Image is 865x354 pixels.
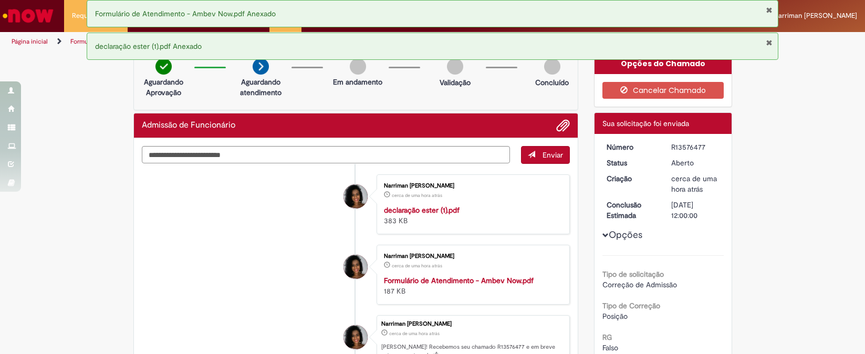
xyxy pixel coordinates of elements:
[602,343,618,352] span: Falso
[447,58,463,75] img: img-circle-grey.png
[95,41,202,51] span: declaração ester (1).pdf Anexado
[671,174,717,194] span: cerca de uma hora atrás
[384,205,559,226] div: 383 KB
[1,5,55,26] img: ServiceNow
[602,311,628,321] span: Posição
[343,255,368,279] div: Narriman Gabrieli Ricci Alves Da Silva
[343,184,368,209] div: Narriman Gabrieli Ricci Alves Da Silva
[602,119,689,128] span: Sua solicitação foi enviada
[602,269,664,279] b: Tipo de solicitação
[392,192,442,199] span: cerca de uma hora atrás
[671,173,720,194] div: 29/09/2025 12:10:14
[671,158,720,168] div: Aberto
[766,6,773,14] button: Fechar Notificação
[70,37,148,46] a: Formulário de Atendimento
[535,77,569,88] p: Concluído
[384,275,559,296] div: 187 KB
[602,280,677,289] span: Correção de Admissão
[12,37,48,46] a: Página inicial
[253,58,269,75] img: arrow-next.png
[155,58,172,75] img: check-circle-green.png
[599,142,663,152] dt: Número
[343,325,368,349] div: Narriman Gabrieli Ricci Alves Da Silva
[350,58,366,75] img: img-circle-grey.png
[392,263,442,269] span: cerca de uma hora atrás
[384,276,534,285] a: Formulário de Atendimento - Ambev Now.pdf
[602,301,660,310] b: Tipo de Correção
[599,158,663,168] dt: Status
[392,263,442,269] time: 29/09/2025 12:07:20
[544,58,560,75] img: img-circle-grey.png
[389,330,440,337] span: cerca de uma hora atrás
[381,321,564,327] div: Narriman [PERSON_NAME]
[602,332,612,342] b: RG
[138,77,189,98] p: Aguardando Aprovação
[95,9,276,18] span: Formulário de Atendimento - Ambev Now.pdf Anexado
[774,11,857,20] span: Narriman [PERSON_NAME]
[384,205,460,215] a: declaração ester (1).pdf
[521,146,570,164] button: Enviar
[766,38,773,47] button: Fechar Notificação
[440,77,471,88] p: Validação
[543,150,563,160] span: Enviar
[72,11,109,21] span: Requisições
[556,119,570,132] button: Adicionar anexos
[392,192,442,199] time: 29/09/2025 12:07:42
[8,32,569,51] ul: Trilhas de página
[599,173,663,184] dt: Criação
[599,200,663,221] dt: Conclusão Estimada
[142,146,510,164] textarea: Digite sua mensagem aqui...
[671,200,720,221] div: [DATE] 12:00:00
[235,77,286,98] p: Aguardando atendimento
[389,330,440,337] time: 29/09/2025 12:10:14
[602,82,724,99] button: Cancelar Chamado
[671,142,720,152] div: R13576477
[142,121,235,130] h2: Admissão de Funcionário Histórico de tíquete
[333,77,382,87] p: Em andamento
[384,183,559,189] div: Narriman [PERSON_NAME]
[384,253,559,259] div: Narriman [PERSON_NAME]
